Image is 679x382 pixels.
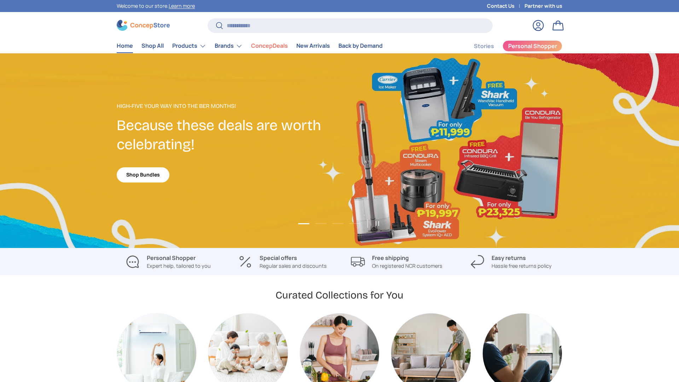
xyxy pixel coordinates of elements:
[508,43,557,49] span: Personal Shopper
[117,2,195,10] p: Welcome to our store.
[117,20,170,31] img: ConcepStore
[503,40,562,52] a: Personal Shopper
[117,39,133,53] a: Home
[524,2,562,10] a: Partner with us
[457,39,562,53] nav: Secondary
[296,39,330,53] a: New Arrivals
[492,262,552,270] p: Hassle free returns policy
[117,116,339,154] h2: Because these deals are worth celebrating!
[210,39,247,53] summary: Brands
[372,262,442,270] p: On registered NCR customers
[117,167,169,183] a: Shop Bundles
[141,39,164,53] a: Shop All
[251,39,288,53] a: ConcepDeals
[492,254,526,262] strong: Easy returns
[231,254,334,270] a: Special offers Regular sales and discounts
[147,254,196,262] strong: Personal Shopper
[168,39,210,53] summary: Products
[172,39,206,53] a: Products
[260,254,297,262] strong: Special offers
[169,2,195,9] a: Learn more
[338,39,383,53] a: Back by Demand
[260,262,327,270] p: Regular sales and discounts
[345,254,448,270] a: Free shipping On registered NCR customers
[474,39,494,53] a: Stories
[117,254,220,270] a: Personal Shopper Expert help, tailored to you
[117,39,383,53] nav: Primary
[215,39,243,53] a: Brands
[147,262,211,270] p: Expert help, tailored to you
[117,102,339,110] p: High-Five Your Way Into the Ber Months!
[372,254,409,262] strong: Free shipping
[459,254,562,270] a: Easy returns Hassle free returns policy
[487,2,524,10] a: Contact Us
[275,289,404,302] h2: Curated Collections for You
